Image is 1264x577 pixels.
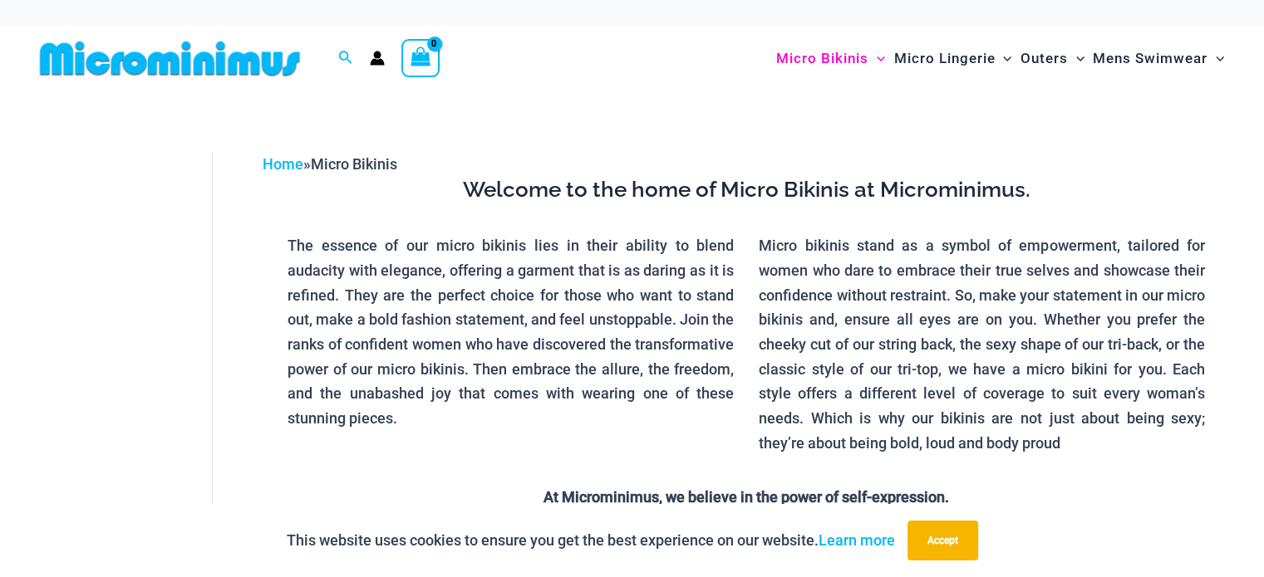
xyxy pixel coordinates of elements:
[819,531,895,549] a: Learn more
[1093,37,1207,80] span: Mens Swimwear
[401,39,440,77] a: View Shopping Cart, empty
[889,33,1016,84] a: Micro LingerieMenu ToggleMenu Toggle
[1021,37,1068,80] span: Outers
[1089,33,1228,84] a: Mens SwimwearMenu ToggleMenu Toggle
[288,233,734,431] p: The essence of our micro bikinis lies in their ability to blend audacity with elegance, offering ...
[759,233,1205,455] p: Micro bikinis stand as a symbol of empowerment, tailored for women who dare to embrace their true...
[995,37,1011,80] span: Menu Toggle
[1207,37,1224,80] span: Menu Toggle
[33,40,307,77] img: MM SHOP LOGO FLAT
[263,155,303,173] a: Home
[263,155,397,173] span: »
[868,37,885,80] span: Menu Toggle
[776,37,868,80] span: Micro Bikinis
[275,176,1217,204] h3: Welcome to the home of Micro Bikinis at Microminimus.
[311,155,397,173] span: Micro Bikinis
[772,33,889,84] a: Micro BikinisMenu ToggleMenu Toggle
[543,488,949,506] strong: At Microminimus, we believe in the power of self-expression.
[370,51,385,66] a: Account icon link
[42,139,191,471] iframe: TrustedSite Certified
[907,521,978,560] button: Accept
[770,31,1231,86] nav: Site Navigation
[338,48,353,69] a: Search icon link
[1016,33,1089,84] a: OutersMenu ToggleMenu Toggle
[1068,37,1084,80] span: Menu Toggle
[287,528,895,553] p: This website uses cookies to ensure you get the best experience on our website.
[893,37,995,80] span: Micro Lingerie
